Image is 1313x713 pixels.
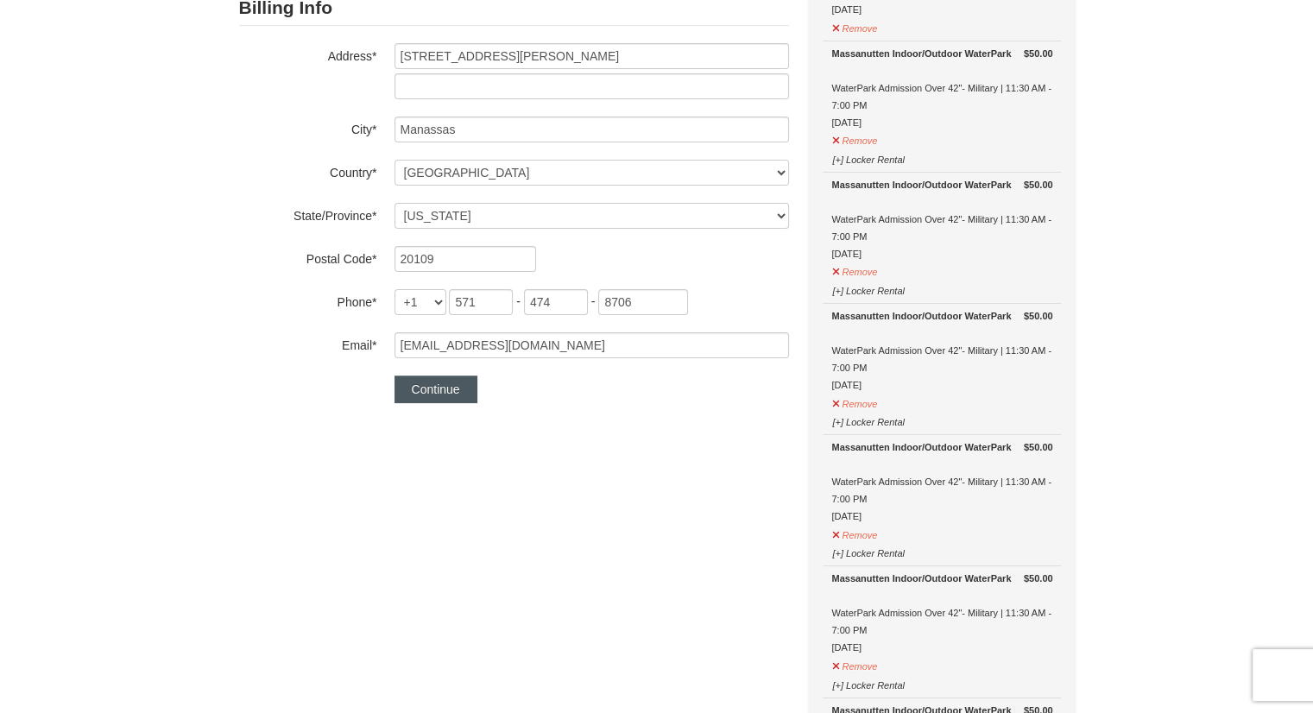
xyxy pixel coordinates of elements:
button: [+] Locker Rental [831,540,905,562]
button: Remove [831,128,878,149]
label: Postal Code* [239,246,377,268]
button: Remove [831,391,878,413]
strong: $50.00 [1024,307,1053,325]
div: WaterPark Admission Over 42"- Military | 11:30 AM - 7:00 PM [DATE] [831,307,1052,394]
div: Massanutten Indoor/Outdoor WaterPark [831,307,1052,325]
strong: $50.00 [1024,45,1053,62]
button: Continue [395,375,477,403]
label: City* [239,117,377,138]
button: Remove [831,653,878,675]
strong: $50.00 [1024,439,1053,456]
button: [+] Locker Rental [831,278,905,300]
label: Phone* [239,289,377,311]
div: Massanutten Indoor/Outdoor WaterPark [831,176,1052,193]
strong: $50.00 [1024,570,1053,587]
div: Massanutten Indoor/Outdoor WaterPark [831,45,1052,62]
button: Remove [831,259,878,281]
div: WaterPark Admission Over 42"- Military | 11:30 AM - 7:00 PM [DATE] [831,570,1052,656]
button: [+] Locker Rental [831,147,905,168]
button: [+] Locker Rental [831,672,905,694]
button: [+] Locker Rental [831,409,905,431]
div: Massanutten Indoor/Outdoor WaterPark [831,570,1052,587]
span: - [516,294,521,308]
div: WaterPark Admission Over 42"- Military | 11:30 AM - 7:00 PM [DATE] [831,176,1052,262]
input: Postal Code [395,246,536,272]
input: xxx [449,289,513,315]
label: Email* [239,332,377,354]
input: xxxx [598,289,688,315]
div: WaterPark Admission Over 42"- Military | 11:30 AM - 7:00 PM [DATE] [831,439,1052,525]
div: Massanutten Indoor/Outdoor WaterPark [831,439,1052,456]
label: Address* [239,43,377,65]
input: Email [395,332,789,358]
label: State/Province* [239,203,377,224]
span: - [591,294,596,308]
input: Billing Info [395,43,789,69]
strong: $50.00 [1024,176,1053,193]
button: Remove [831,16,878,37]
input: City [395,117,789,142]
label: Country* [239,160,377,181]
div: WaterPark Admission Over 42"- Military | 11:30 AM - 7:00 PM [DATE] [831,45,1052,131]
button: Remove [831,522,878,544]
input: xxx [524,289,588,315]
